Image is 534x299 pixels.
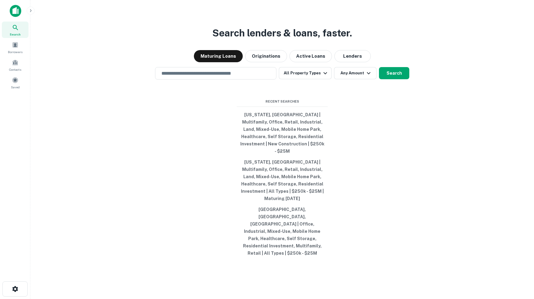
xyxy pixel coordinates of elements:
button: Active Loans [289,50,332,62]
button: [US_STATE], [GEOGRAPHIC_DATA] | Multifamily, Office, Retail, Industrial, Land, Mixed-Use, Mobile ... [237,157,328,204]
button: Search [379,67,409,79]
button: Maturing Loans [194,50,243,62]
button: Lenders [334,50,371,62]
span: Recent Searches [237,99,328,104]
img: capitalize-icon.png [10,5,21,17]
button: [US_STATE], [GEOGRAPHIC_DATA] | Multifamily, Office, Retail, Industrial, Land, Mixed-Use, Mobile ... [237,109,328,157]
a: Saved [2,74,29,91]
a: Borrowers [2,39,29,56]
a: Search [2,22,29,38]
a: Contacts [2,57,29,73]
button: All Property Types [279,67,332,79]
button: [GEOGRAPHIC_DATA], [GEOGRAPHIC_DATA], [GEOGRAPHIC_DATA] | Office, Industrial, Mixed-Use, Mobile H... [237,204,328,259]
iframe: Chat Widget [504,250,534,280]
h3: Search lenders & loans, faster. [212,26,352,40]
span: Search [10,32,21,37]
span: Contacts [9,67,21,72]
button: Originations [245,50,287,62]
span: Saved [11,85,20,90]
span: Borrowers [8,49,22,54]
button: Any Amount [334,67,377,79]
